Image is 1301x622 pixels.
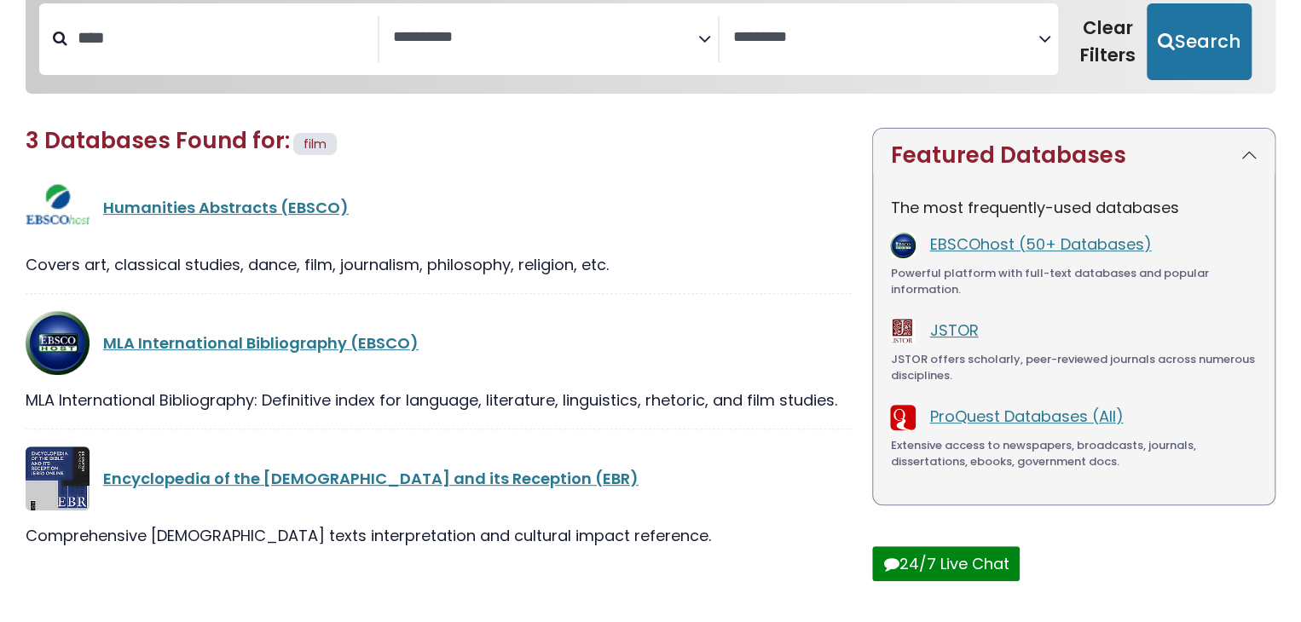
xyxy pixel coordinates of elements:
[890,437,1258,470] div: Extensive access to newspapers, broadcasts, journals, dissertations, ebooks, government docs.
[304,135,327,153] span: film
[26,524,852,547] div: Comprehensive [DEMOGRAPHIC_DATA] texts interpretation and cultural impact reference.
[26,389,852,412] div: MLA International Bibliography: Definitive index for language, literature, linguistics, rhetoric,...
[67,24,378,52] input: Search database by title or keyword
[890,351,1258,384] div: JSTOR offers scholarly, peer-reviewed journals across numerous disciplines.
[103,332,419,354] a: MLA International Bibliography (EBSCO)
[890,196,1258,219] p: The most frequently-used databases
[103,197,349,218] a: Humanities Abstracts (EBSCO)
[929,320,978,341] a: JSTOR
[1147,3,1252,80] button: Submit for Search Results
[872,546,1020,581] button: 24/7 Live Chat
[929,233,1151,255] a: EBSCOhost (50+ Databases)
[890,265,1258,298] div: Powerful platform with full-text databases and popular information.
[1068,3,1147,80] button: Clear Filters
[103,468,639,489] a: Encyclopedia of the [DEMOGRAPHIC_DATA] and its Reception (EBR)
[393,29,698,47] textarea: Search
[929,406,1123,427] a: ProQuest Databases (All)
[733,29,1038,47] textarea: Search
[873,129,1275,182] button: Featured Databases
[26,125,290,156] span: 3 Databases Found for:
[26,253,852,276] div: Covers art, classical studies, dance, film, journalism, philosophy, religion, etc.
